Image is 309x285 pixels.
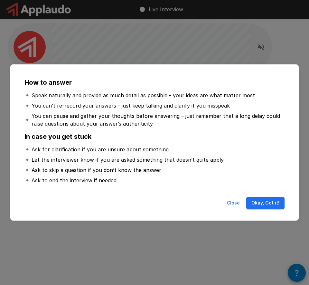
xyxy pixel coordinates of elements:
[32,102,230,109] p: You can’t re-record your answers - just keep talking and clarify if you misspeak
[32,166,161,174] p: Ask to skip a question if you don’t know the answer
[32,146,169,153] p: Ask for clarification if you are unsure about something
[32,112,283,128] p: You can pause and gather your thoughts before answering – just remember that a long delay could r...
[24,79,72,86] b: How to answer
[24,133,91,140] b: In case you get stuck
[32,156,224,164] p: Let the interviewer know if you are asked something that doesn’t quite apply
[223,197,244,209] button: Close
[32,91,255,99] p: Speak naturally and provide as much detail as possible - your ideas are what matter most
[246,197,285,209] button: Okay, Got it!
[32,176,117,184] p: Ask to end the interview if needed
